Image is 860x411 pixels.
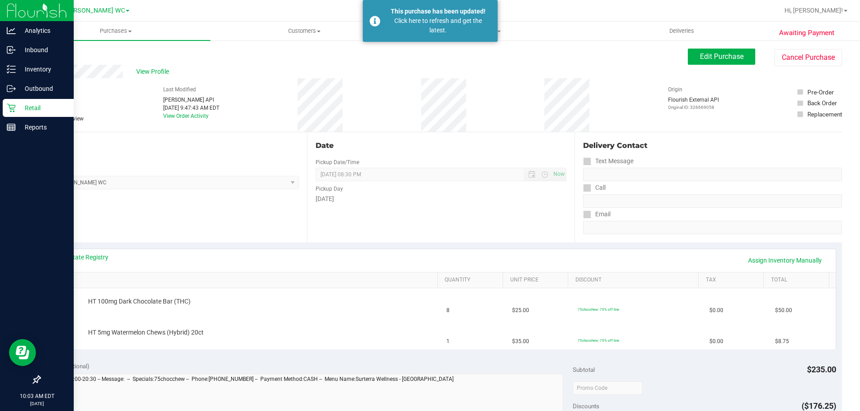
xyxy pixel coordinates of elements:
[163,96,219,104] div: [PERSON_NAME] API
[807,88,834,97] div: Pre-Order
[316,158,359,166] label: Pickup Date/Time
[807,98,837,107] div: Back Order
[657,27,706,35] span: Deliveries
[807,110,842,119] div: Replacement
[445,277,499,284] a: Quantity
[4,392,70,400] p: 10:03 AM EDT
[771,277,825,284] a: Total
[163,113,209,119] a: View Order Activity
[4,400,70,407] p: [DATE]
[784,7,843,14] span: Hi, [PERSON_NAME]!
[802,401,836,411] span: ($176.25)
[316,185,343,193] label: Pickup Day
[16,83,70,94] p: Outbound
[709,306,723,315] span: $0.00
[583,140,842,151] div: Delivery Contact
[779,28,834,38] span: Awaiting Payment
[446,337,450,346] span: 1
[583,208,610,221] label: Email
[573,366,595,373] span: Subtotal
[742,253,828,268] a: Assign Inventory Manually
[385,7,491,16] div: This purchase has been updated!
[583,155,633,168] label: Text Message
[7,103,16,112] inline-svg: Retail
[54,7,125,14] span: St. [PERSON_NAME] WC
[211,27,399,35] span: Customers
[709,337,723,346] span: $0.00
[573,381,642,395] input: Promo Code
[163,104,219,112] div: [DATE] 9:47:43 AM EDT
[7,123,16,132] inline-svg: Reports
[40,140,299,151] div: Location
[510,277,565,284] a: Unit Price
[578,307,619,312] span: 75chocchew: 75% off line
[668,96,719,111] div: Flourish External API
[583,181,606,194] label: Call
[588,22,776,40] a: Deliveries
[668,85,682,94] label: Origin
[583,194,842,208] input: Format: (999) 999-9999
[16,25,70,36] p: Analytics
[688,49,755,65] button: Edit Purchase
[316,194,566,204] div: [DATE]
[16,64,70,75] p: Inventory
[22,27,210,35] span: Purchases
[7,84,16,93] inline-svg: Outbound
[807,365,836,374] span: $235.00
[16,122,70,133] p: Reports
[446,306,450,315] span: 8
[53,277,434,284] a: SKU
[88,297,191,306] span: HT 100mg Dark Chocolate Bar (THC)
[54,253,108,262] a: View State Registry
[775,306,792,315] span: $50.00
[668,104,719,111] p: Original ID: 326669058
[210,22,399,40] a: Customers
[9,339,36,366] iframe: Resource center
[136,67,172,76] span: View Profile
[700,52,744,61] span: Edit Purchase
[575,277,695,284] a: Discount
[706,277,760,284] a: Tax
[7,45,16,54] inline-svg: Inbound
[16,103,70,113] p: Retail
[163,85,196,94] label: Last Modified
[7,65,16,74] inline-svg: Inventory
[578,338,619,343] span: 75chocchew: 75% off line
[583,168,842,181] input: Format: (999) 999-9999
[22,22,210,40] a: Purchases
[775,337,789,346] span: $8.75
[385,16,491,35] div: Click here to refresh and get the latest.
[316,140,566,151] div: Date
[512,306,529,315] span: $25.00
[88,328,204,337] span: HT 5mg Watermelon Chews (Hybrid) 20ct
[512,337,529,346] span: $35.00
[775,49,842,66] button: Cancel Purchase
[16,45,70,55] p: Inbound
[7,26,16,35] inline-svg: Analytics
